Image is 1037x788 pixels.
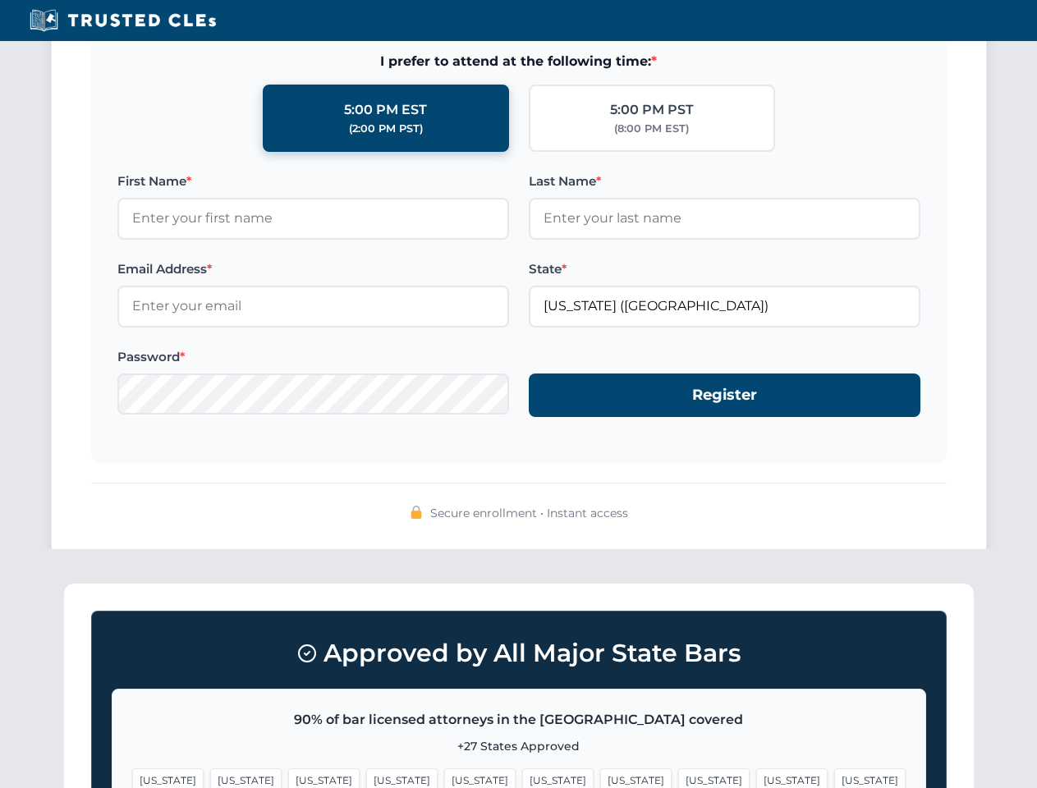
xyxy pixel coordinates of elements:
[529,259,920,279] label: State
[344,99,427,121] div: 5:00 PM EST
[132,709,906,731] p: 90% of bar licensed attorneys in the [GEOGRAPHIC_DATA] covered
[430,504,628,522] span: Secure enrollment • Instant access
[117,51,920,72] span: I prefer to attend at the following time:
[117,172,509,191] label: First Name
[529,373,920,417] button: Register
[529,172,920,191] label: Last Name
[117,347,509,367] label: Password
[614,121,689,137] div: (8:00 PM EST)
[610,99,694,121] div: 5:00 PM PST
[410,506,423,519] img: 🔒
[529,198,920,239] input: Enter your last name
[132,737,906,755] p: +27 States Approved
[529,286,920,327] input: Florida (FL)
[117,286,509,327] input: Enter your email
[117,259,509,279] label: Email Address
[117,198,509,239] input: Enter your first name
[349,121,423,137] div: (2:00 PM PST)
[25,8,221,33] img: Trusted CLEs
[112,631,926,676] h3: Approved by All Major State Bars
